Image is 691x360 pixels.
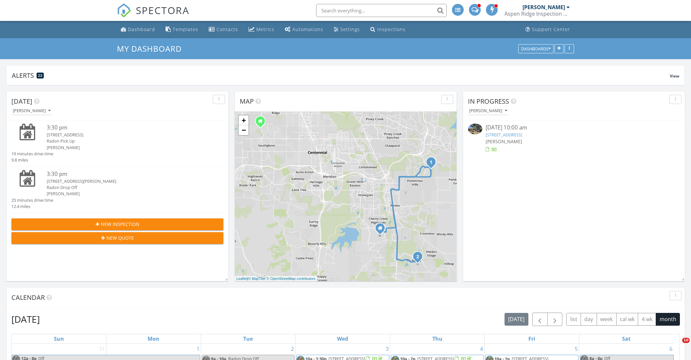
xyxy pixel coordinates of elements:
button: Previous month [532,313,548,326]
input: Search everything... [316,4,447,17]
a: Settings [331,24,362,36]
div: [PERSON_NAME] [522,4,565,10]
a: Support Center [523,24,573,36]
a: Templates [163,24,201,36]
a: Thursday [431,334,444,343]
a: [STREET_ADDRESS] [486,132,522,138]
span: Map [240,97,254,106]
span: New Quote [106,234,134,241]
div: 3:30 pm [47,170,206,178]
button: month [656,313,680,326]
span: In Progress [468,97,509,106]
a: Go to September 4, 2025 [479,344,484,354]
button: Dashboards [518,44,554,53]
div: 8498 Lightening View Dr, Parker, CO 80134 [418,256,422,260]
button: [PERSON_NAME] [468,107,508,115]
button: Next month [547,313,563,326]
i: 1 [430,160,432,165]
a: Go to August 31, 2025 [98,344,106,354]
span: 10 [682,338,690,343]
h2: [DATE] [11,313,40,326]
div: 12788 Trejo Circle, Parker Colorado 80134 [380,228,384,232]
a: Go to September 1, 2025 [195,344,201,354]
span: View [670,73,679,79]
a: Friday [527,334,537,343]
a: Tuesday [242,334,254,343]
div: 2250 Crabtree Dr, Greenwood Village CO 80121 [260,121,264,125]
a: Leaflet [236,277,247,281]
a: Saturday [621,334,632,343]
span: New Inspection [101,221,139,228]
img: 9535965%2Fcover_photos%2FQP70t7pEl6HKR7xrscWT%2Fsmall.jpg [468,124,482,134]
div: [DATE] 10:00 am [486,124,662,132]
div: Automations [292,26,323,32]
button: week [597,313,617,326]
a: Zoom out [239,125,249,135]
div: Settings [340,26,360,32]
a: Sunday [53,334,65,343]
img: The Best Home Inspection Software - Spectora [117,3,131,18]
div: [PERSON_NAME] [469,109,507,113]
div: Support Center [532,26,570,32]
div: Alerts [12,71,670,80]
div: [PERSON_NAME] [47,191,206,197]
div: Contacts [217,26,238,32]
a: Dashboard [118,24,158,36]
button: cal wk [616,313,638,326]
a: Go to September 6, 2025 [668,344,674,354]
span: SPECTORA [136,3,189,17]
a: Wednesday [336,334,349,343]
div: 25 minutes drive time [11,197,53,203]
a: 3:30 pm [STREET_ADDRESS] Radon Pick Up [PERSON_NAME] 19 minutes drive time 9.8 miles [11,124,223,163]
a: © MapTiler [248,277,266,281]
a: Zoom in [239,115,249,125]
a: 3:30 pm [STREET_ADDRESS][PERSON_NAME] Radon Drop Off [PERSON_NAME] 25 minutes drive time 12.4 miles [11,170,223,210]
div: Dashboard [128,26,155,32]
a: SPECTORA [117,9,189,23]
div: Radon Pick Up [47,138,206,144]
button: New Quote [11,232,223,244]
iframe: Intercom live chat [669,338,684,353]
a: Inspections [368,24,408,36]
i: 2 [416,255,419,259]
div: Radon Drop Off [47,184,206,191]
div: Templates [173,26,198,32]
button: day [581,313,597,326]
a: My Dashboard [117,43,187,54]
div: 3:30 pm [47,124,206,132]
a: [DATE] 10:00 am [STREET_ADDRESS] [PERSON_NAME] [468,124,680,153]
a: Monday [146,334,161,343]
div: 9.8 miles [11,157,53,163]
a: © OpenStreetMap contributors [267,277,315,281]
span: [PERSON_NAME] [486,138,522,145]
button: list [566,313,581,326]
div: Inspections [377,26,406,32]
div: [STREET_ADDRESS] [47,132,206,138]
div: 8630 S De Gaulle Ct, Aurora, CO 80016 [431,162,435,166]
div: Aspen Ridge Inspection Services LLC [505,10,570,17]
div: | [235,276,317,282]
button: [PERSON_NAME] [11,107,52,115]
div: [PERSON_NAME] [47,145,206,151]
div: 12.4 miles [11,203,53,210]
div: Metrics [256,26,274,32]
div: [PERSON_NAME] [13,109,51,113]
div: [STREET_ADDRESS][PERSON_NAME] [47,178,206,184]
div: 19 minutes drive time [11,151,53,157]
span: Calendar [11,293,45,302]
a: Go to September 2, 2025 [290,344,295,354]
button: 4 wk [638,313,656,326]
span: 22 [38,73,42,78]
div: Dashboards [521,46,551,51]
a: Go to September 3, 2025 [384,344,390,354]
a: Go to September 5, 2025 [573,344,579,354]
button: [DATE] [505,313,528,326]
button: New Inspection [11,218,223,230]
a: Metrics [246,24,277,36]
a: Contacts [206,24,241,36]
a: Automations (Advanced) [282,24,326,36]
span: [DATE] [11,97,32,106]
